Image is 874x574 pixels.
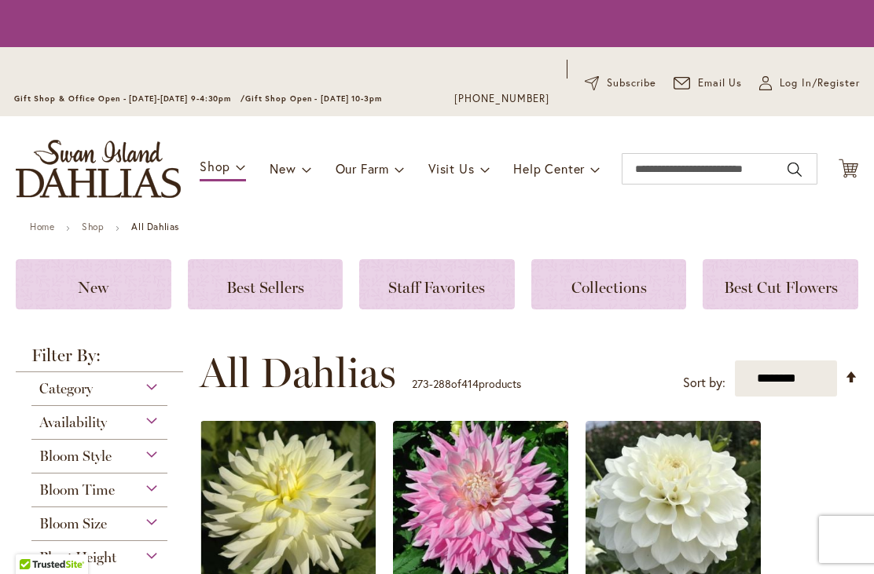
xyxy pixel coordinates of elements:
[200,158,230,174] span: Shop
[39,549,116,566] span: Plant Height
[359,259,515,309] a: Staff Favorites
[412,371,521,397] p: - of products
[412,376,429,391] span: 273
[454,91,549,107] a: [PHONE_NUMBER]
[16,347,183,372] strong: Filter By:
[698,75,743,91] span: Email Us
[39,515,107,532] span: Bloom Size
[585,75,656,91] a: Subscribe
[12,518,56,562] iframe: Launch Accessibility Center
[513,160,585,177] span: Help Center
[607,75,656,91] span: Subscribe
[30,221,54,232] a: Home
[428,160,474,177] span: Visit Us
[336,160,389,177] span: Our Farm
[270,160,296,177] span: New
[433,376,451,391] span: 288
[788,157,802,182] button: Search
[82,221,104,232] a: Shop
[674,75,743,91] a: Email Us
[388,278,485,297] span: Staff Favorites
[780,75,860,91] span: Log In/Register
[39,481,115,499] span: Bloom Time
[131,221,179,232] strong: All Dahlias
[683,368,725,397] label: Sort by:
[188,259,343,309] a: Best Sellers
[39,448,112,465] span: Bloom Style
[78,278,108,297] span: New
[245,93,382,104] span: Gift Shop Open - [DATE] 10-3pm
[14,93,245,104] span: Gift Shop & Office Open - [DATE]-[DATE] 9-4:30pm /
[724,278,838,297] span: Best Cut Flowers
[16,140,181,198] a: store logo
[226,278,304,297] span: Best Sellers
[571,278,647,297] span: Collections
[16,259,171,309] a: New
[759,75,860,91] a: Log In/Register
[39,380,93,397] span: Category
[703,259,858,309] a: Best Cut Flowers
[461,376,479,391] span: 414
[200,349,396,397] span: All Dahlias
[39,414,107,431] span: Availability
[531,259,687,309] a: Collections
